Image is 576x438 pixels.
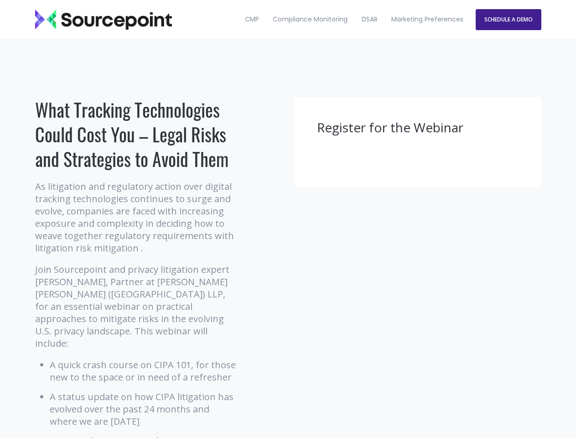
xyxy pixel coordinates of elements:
[317,119,519,136] h3: Register for the Webinar
[35,180,238,254] p: As litigation and regulatory action over digital tracking technologies continues to surge and evo...
[35,263,238,349] p: Join Sourcepoint and privacy litigation expert [PERSON_NAME], Partner at [PERSON_NAME] [PERSON_NA...
[50,391,238,428] li: A status update on how CIPA litigation has evolved over the past 24 months and where we are [DATE]
[50,359,238,383] li: A quick crash course on CIPA 101, for those new to the space or in need of a refresher
[35,97,238,171] h1: What Tracking Technologies Could Cost You – Legal Risks and Strategies to Avoid Them
[35,10,172,30] img: Sourcepoint_logo_black_transparent (2)-2
[476,9,541,30] a: SCHEDULE A DEMO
